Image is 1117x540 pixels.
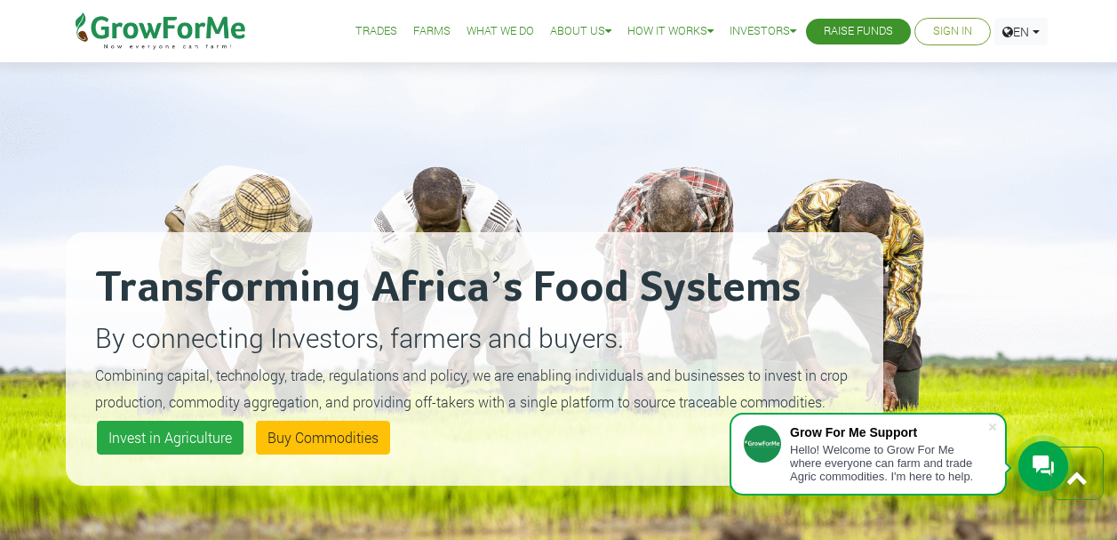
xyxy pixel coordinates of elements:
a: How it Works [627,22,714,41]
a: Trades [355,22,397,41]
div: Grow For Me Support [790,425,987,439]
a: Invest in Agriculture [97,421,243,455]
small: Combining capital, technology, trade, regulations and policy, we are enabling individuals and bus... [95,366,848,411]
a: About Us [550,22,611,41]
a: EN [994,18,1048,45]
a: Investors [730,22,796,41]
h2: Transforming Africa’s Food Systems [95,262,854,315]
div: Hello! Welcome to Grow For Me where everyone can farm and trade Agric commodities. I'm here to help. [790,443,987,483]
a: What We Do [467,22,534,41]
a: Farms [413,22,451,41]
p: By connecting Investors, farmers and buyers. [95,318,854,358]
a: Sign In [933,22,972,41]
a: Raise Funds [824,22,893,41]
a: Buy Commodities [256,421,390,455]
